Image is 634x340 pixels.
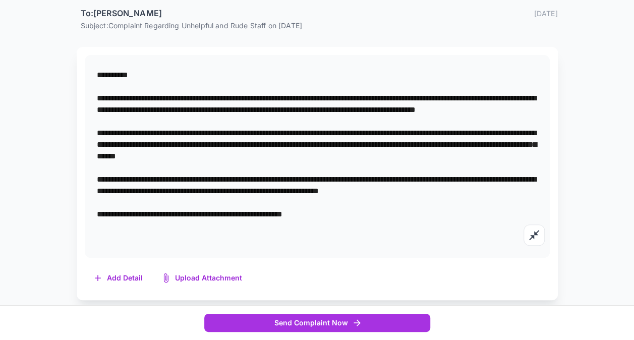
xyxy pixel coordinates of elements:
p: Subject: Complaint Regarding Unhelpful and Rude Staff on [DATE] [81,20,558,31]
button: Upload Attachment [153,268,252,289]
button: Add Detail [85,268,153,289]
h6: To: [PERSON_NAME] [81,7,162,20]
p: [DATE] [534,8,558,19]
button: Send Complaint Now [204,314,430,332]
